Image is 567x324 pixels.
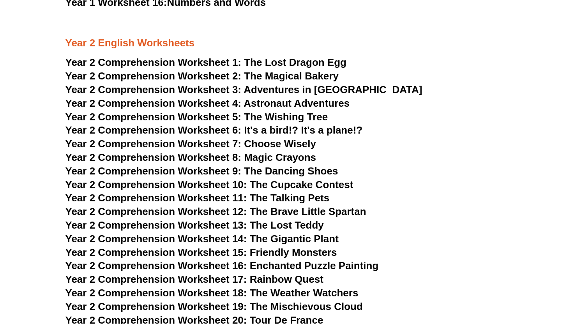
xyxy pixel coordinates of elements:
a: Year 2 Comprehension Worksheet 16: Enchanted Puzzle Painting [65,260,379,271]
span: Choose Wisely [244,138,316,150]
span: Year 2 Comprehension Worksheet 4: [65,97,242,109]
a: Year 2 Comprehension Worksheet 5: The Wishing Tree [65,111,328,123]
a: Year 2 Comprehension Worksheet 15: Friendly Monsters [65,247,337,258]
a: Year 2 Comprehension Worksheet 4: Astronaut Adventures [65,97,350,109]
span: The Wishing Tree [244,111,328,123]
a: Year 2 Comprehension Worksheet 19: The Mischievous Cloud [65,301,363,312]
h3: Year 2 English Worksheets [65,10,502,49]
span: The Lost Dragon Egg [244,56,346,68]
a: Year 2 Comprehension Worksheet 13: The Lost Teddy [65,219,324,231]
span: Astronaut Adventures [244,97,350,109]
span: Year 2 Comprehension Worksheet 2: [65,70,242,82]
a: Year 2 Comprehension Worksheet 12: The Brave Little Spartan [65,206,366,217]
a: Year 2 Comprehension Worksheet 7: Choose Wisely [65,138,316,150]
a: Year 2 Comprehension Worksheet 17: Rainbow Quest [65,273,323,285]
span: Year 2 Comprehension Worksheet 3: [65,84,242,95]
a: Year 2 Comprehension Worksheet 14: The Gigantic Plant [65,233,339,245]
iframe: Chat Widget [433,236,567,324]
a: Year 2 Comprehension Worksheet 9: The Dancing Shoes [65,165,338,177]
span: Year 2 Comprehension Worksheet 7: [65,138,242,150]
span: Adventures in [GEOGRAPHIC_DATA] [244,84,422,95]
a: Year 2 Comprehension Worksheet 11: The Talking Pets [65,192,330,204]
a: Year 2 Comprehension Worksheet 10: The Cupcake Contest [65,179,353,190]
a: Year 2 Comprehension Worksheet 6: It's a bird!? It's a plane!? [65,124,363,136]
a: Year 2 Comprehension Worksheet 8: Magic Crayons [65,151,316,163]
span: Year 2 Comprehension Worksheet 5: [65,111,242,123]
a: Year 2 Comprehension Worksheet 2: The Magical Bakery [65,70,339,82]
span: The Magical Bakery [244,70,339,82]
a: Year 2 Comprehension Worksheet 18: The Weather Watchers [65,287,359,299]
a: Year 2 Comprehension Worksheet 3: Adventures in [GEOGRAPHIC_DATA] [65,84,422,95]
a: Year 2 Comprehension Worksheet 1: The Lost Dragon Egg [65,56,346,68]
span: Year 2 Comprehension Worksheet 1: [65,56,242,68]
